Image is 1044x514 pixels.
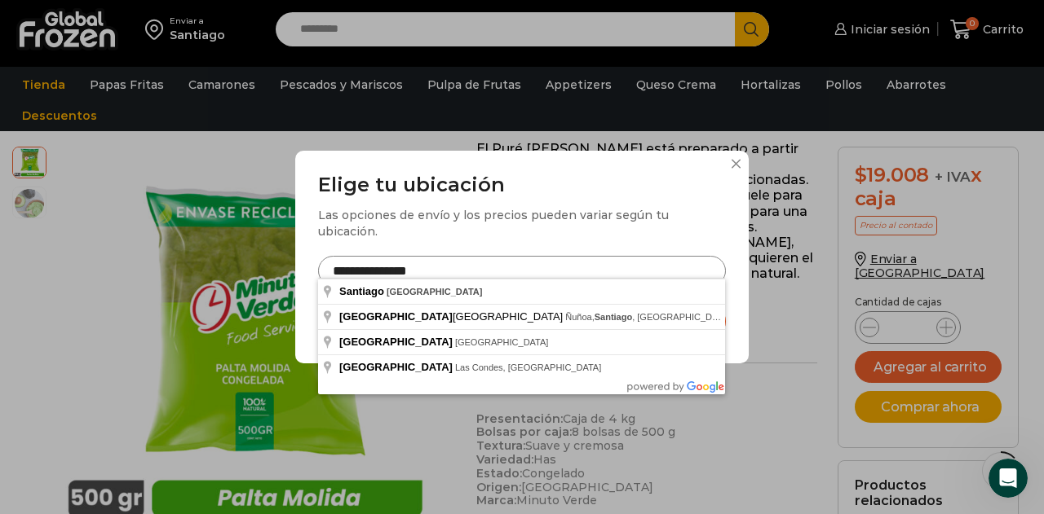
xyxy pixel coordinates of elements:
[339,310,565,323] span: [GEOGRAPHIC_DATA]
[565,312,731,322] span: Ñuñoa, , [GEOGRAPHIC_DATA]
[339,336,453,348] span: [GEOGRAPHIC_DATA]
[989,459,1028,498] iframe: Intercom live chat
[455,362,601,372] span: Las Condes, [GEOGRAPHIC_DATA]
[455,337,549,347] span: [GEOGRAPHIC_DATA]
[387,287,483,297] span: [GEOGRAPHIC_DATA]
[318,174,726,197] h3: Elige tu ubicación
[595,312,632,322] span: Santiago
[339,310,453,323] span: [GEOGRAPHIC_DATA]
[339,285,384,297] span: Santiago
[339,361,453,373] span: [GEOGRAPHIC_DATA]
[318,207,726,239] div: Las opciones de envío y los precios pueden variar según tu ubicación.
